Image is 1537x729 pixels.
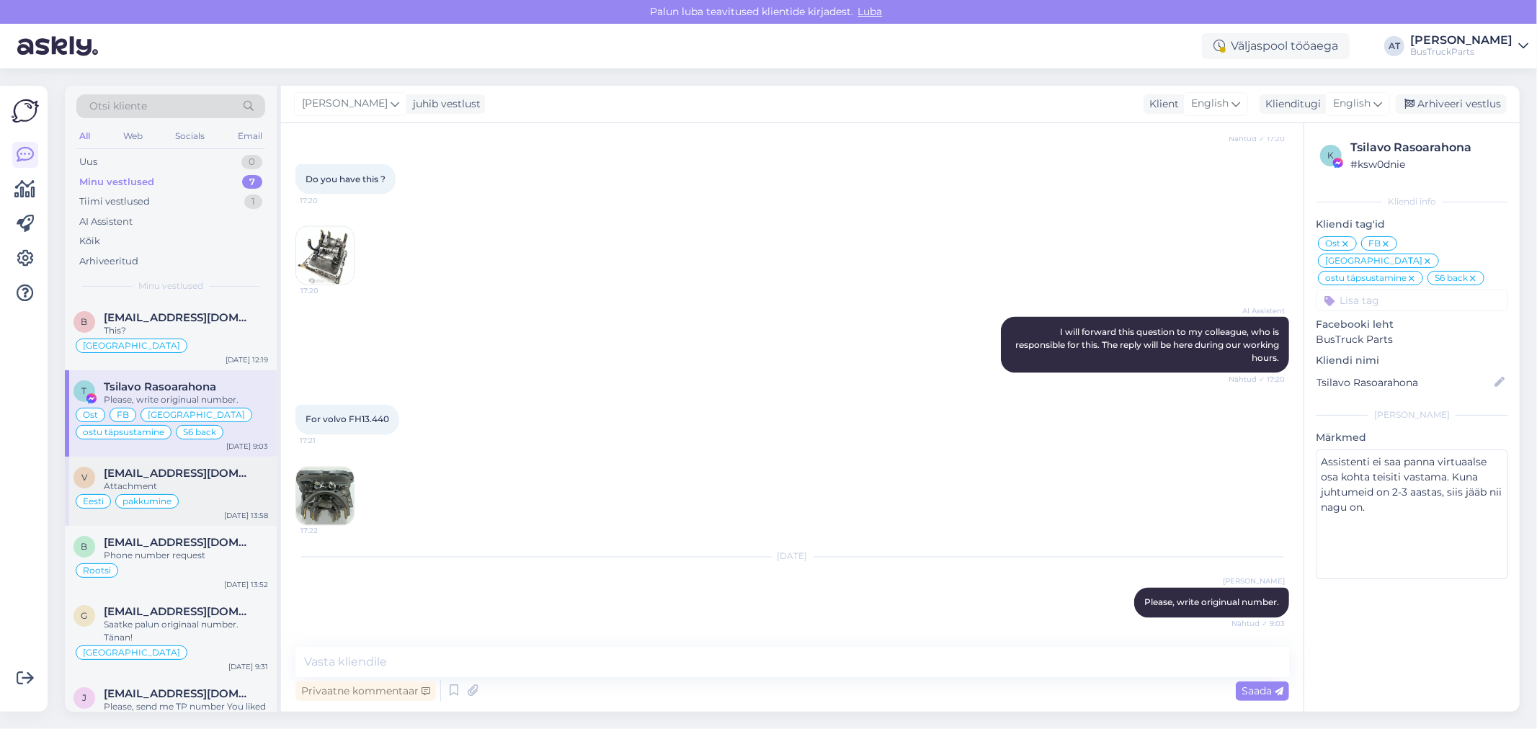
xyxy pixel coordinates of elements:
div: AT [1384,36,1404,56]
span: S6 back [1435,274,1468,282]
div: Klienditugi [1260,97,1321,112]
div: Saatke palun originaal number. Tänan! [104,618,268,644]
div: Väljaspool tööaega [1202,33,1350,59]
span: AI Assistent [1231,305,1285,316]
input: Lisa tag [1316,290,1508,311]
span: Nähtud ✓ 9:03 [1231,619,1285,630]
div: All [76,127,93,146]
input: Lisa nimi [1317,375,1492,390]
span: g [81,610,88,621]
span: Rootsi [83,566,111,575]
div: [PERSON_NAME] [1410,35,1513,46]
span: Eesti [83,497,104,506]
div: Klient [1144,97,1179,112]
div: Kliendi info [1316,195,1508,208]
span: Saada [1242,684,1283,697]
span: veiko.paimla@gmail.com [104,467,254,480]
span: Minu vestlused [138,279,203,292]
p: BusTruck Parts [1316,332,1508,347]
div: Kõik [79,234,100,249]
p: Kliendi tag'id [1316,217,1508,232]
span: 17:20 [300,285,355,296]
span: j [82,692,86,703]
span: b [81,541,88,552]
div: Privaatne kommentaar [295,681,436,701]
span: jellouliandco@gmail.com [104,687,254,700]
span: [GEOGRAPHIC_DATA] [83,341,180,350]
div: [DATE] 12:19 [226,354,268,365]
div: Phone number request [104,549,268,562]
img: Attachment [296,227,354,285]
p: Märkmed [1316,430,1508,445]
div: Please, send me TP number You liked more. [104,700,268,726]
span: pakkumine [122,497,171,506]
span: FB [117,411,129,419]
span: grinder831@windowslive.com [104,605,254,618]
div: 7 [242,175,262,189]
span: For volvo FH13.440 [306,414,389,425]
textarea: Assistenti ei saa panna virtuaalse osa kohta teisiti vastama. Kuna juhtumeid on 2-3 aastas, siis ... [1316,450,1508,579]
span: Do you have this ? [306,174,386,184]
span: [PERSON_NAME] [302,96,388,112]
span: [GEOGRAPHIC_DATA] [148,411,245,419]
span: 17:22 [300,526,355,537]
span: Please, write originual number. [1144,597,1279,608]
div: This? [104,324,268,337]
span: Ost [83,411,98,419]
span: Nähtud ✓ 17:20 [1229,133,1285,144]
div: Tsilavo Rasoarahona [1350,139,1504,156]
div: Email [235,127,265,146]
span: Ost [1325,239,1340,248]
span: ostu täpsustamine [83,428,164,437]
span: FB [1368,239,1381,248]
span: k [1328,150,1335,161]
span: English [1191,96,1229,112]
span: 17:21 [300,436,354,447]
div: Arhiveeritud [79,254,138,269]
p: Kliendi nimi [1316,353,1508,368]
span: b [81,316,88,327]
div: Web [120,127,146,146]
div: Arhiveeri vestlus [1396,94,1507,114]
span: Otsi kliente [89,99,147,114]
div: [DATE] 13:58 [224,510,268,521]
div: [DATE] [295,550,1289,563]
div: 1 [244,194,262,209]
span: [GEOGRAPHIC_DATA] [1325,256,1422,265]
span: 17:20 [300,195,354,206]
div: 0 [241,155,262,169]
span: bubbi44@yahoo.com [104,311,254,324]
p: Facebooki leht [1316,317,1508,332]
div: [DATE] 9:03 [226,441,268,452]
div: Socials [172,127,208,146]
div: [DATE] 13:52 [224,579,268,590]
div: # ksw0dnie [1350,156,1504,172]
a: [PERSON_NAME]BusTruckParts [1410,35,1528,58]
div: Please, write originual number. [104,393,268,406]
div: juhib vestlust [407,97,481,112]
div: Minu vestlused [79,175,154,189]
span: v [81,472,87,483]
span: ostu täpsustamine [1325,274,1407,282]
div: [DATE] 9:31 [228,661,268,672]
span: S6 back [183,428,216,437]
div: Attachment [104,480,268,493]
span: T [82,385,87,396]
span: Tsilavo Rasoarahona [104,380,216,393]
div: [PERSON_NAME] [1316,408,1508,421]
div: Tiimi vestlused [79,194,150,209]
span: [PERSON_NAME] [1223,576,1285,587]
span: [GEOGRAPHIC_DATA] [83,648,180,657]
div: BusTruckParts [1410,46,1513,58]
div: AI Assistent [79,215,133,229]
img: Attachment [296,468,354,525]
span: Nähtud ✓ 17:20 [1229,374,1285,385]
span: English [1333,96,1371,112]
img: Askly Logo [12,97,39,125]
span: I will forward this question to my colleague, who is responsible for this. The reply will be here... [1015,326,1281,363]
span: Luba [854,5,887,18]
div: Uus [79,155,97,169]
span: ba.akeri.ab@gmail.com [104,536,254,549]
